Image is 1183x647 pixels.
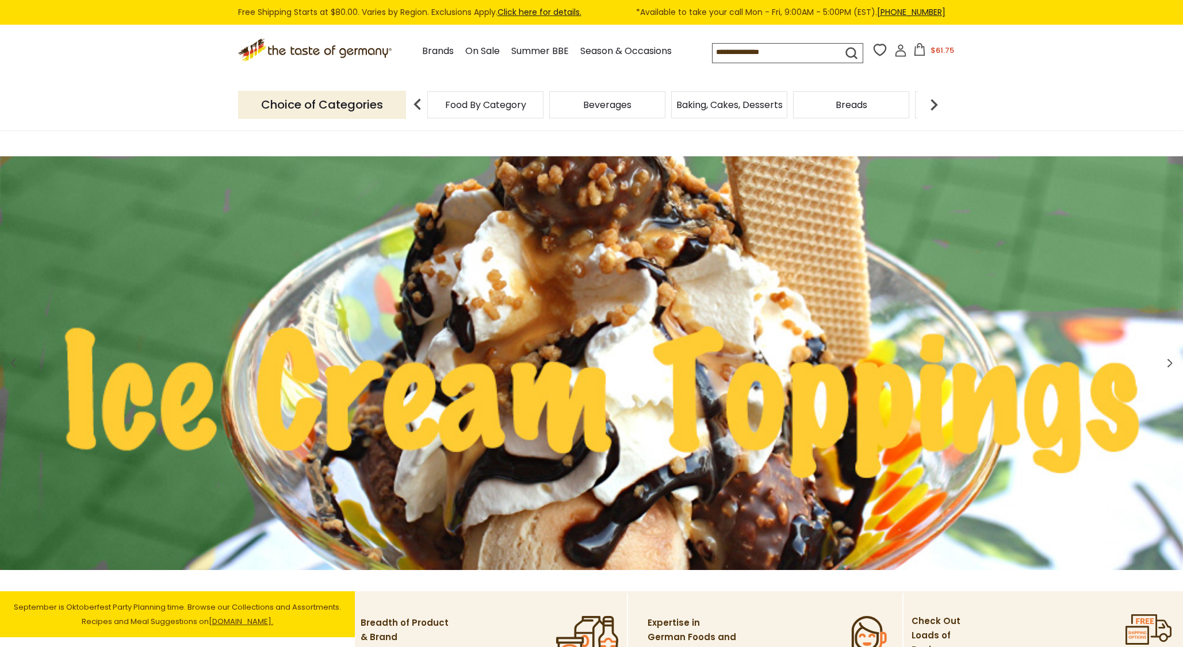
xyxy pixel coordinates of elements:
[238,91,406,119] p: Choice of Categories
[836,101,867,109] a: Breads
[877,6,945,18] a: [PHONE_NUMBER]
[422,44,454,59] a: Brands
[497,6,581,18] a: Click here for details.
[583,101,631,109] a: Beverages
[209,616,273,627] a: [DOMAIN_NAME].
[445,101,526,109] a: Food By Category
[238,6,945,19] div: Free Shipping Starts at $80.00. Varies by Region. Exclusions Apply.
[676,101,783,109] a: Baking, Cakes, Desserts
[406,93,429,116] img: previous arrow
[511,44,569,59] a: Summer BBE
[636,6,945,19] span: *Available to take your call Mon - Fri, 9:00AM - 5:00PM (EST).
[909,43,958,60] button: $61.75
[931,45,954,56] span: $61.75
[922,93,945,116] img: next arrow
[465,44,500,59] a: On Sale
[580,44,672,59] a: Season & Occasions
[14,602,341,627] span: September is Oktoberfest Party Planning time. Browse our Collections and Assortments. Recipes and...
